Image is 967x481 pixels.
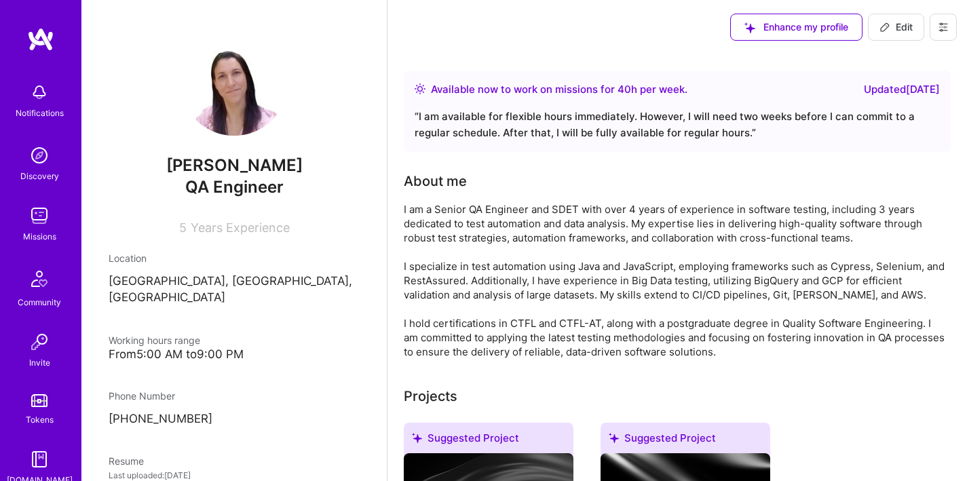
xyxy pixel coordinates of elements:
[31,394,48,407] img: tokens
[404,423,573,459] div: Suggested Project
[26,446,53,473] img: guide book
[109,455,144,467] span: Resume
[29,355,50,370] div: Invite
[109,347,360,362] div: From 5:00 AM to 9:00 PM
[109,251,360,265] div: Location
[609,433,619,443] i: icon SuggestedTeams
[431,81,687,98] div: Available now to work on missions for h per week .
[404,386,457,406] div: Projects
[179,220,187,235] span: 5
[27,27,54,52] img: logo
[26,79,53,106] img: bell
[26,202,53,229] img: teamwork
[618,83,631,96] span: 40
[109,334,200,346] span: Working hours range
[26,412,54,427] div: Tokens
[20,169,59,183] div: Discovery
[109,390,175,402] span: Phone Number
[601,423,770,459] div: Suggested Project
[415,83,425,94] img: Availability
[185,177,284,197] span: QA Engineer
[404,171,467,191] div: About me
[404,202,947,359] div: I am a Senior QA Engineer and SDET with over 4 years of experience in software testing, including...
[412,433,422,443] i: icon SuggestedTeams
[109,155,360,176] span: [PERSON_NAME]
[180,27,288,136] img: User Avatar
[109,411,360,427] p: [PHONE_NUMBER]
[23,263,56,295] img: Community
[415,109,940,141] div: “ I am available for flexible hours immediately. However, I will need two weeks before I can comm...
[191,220,290,235] span: Years Experience
[23,229,56,244] div: Missions
[864,81,940,98] div: Updated [DATE]
[879,20,913,34] span: Edit
[404,171,467,191] div: Tell us a little about yourself
[16,106,64,120] div: Notifications
[18,295,61,309] div: Community
[26,142,53,169] img: discovery
[26,328,53,355] img: Invite
[109,273,360,306] p: [GEOGRAPHIC_DATA], [GEOGRAPHIC_DATA], [GEOGRAPHIC_DATA]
